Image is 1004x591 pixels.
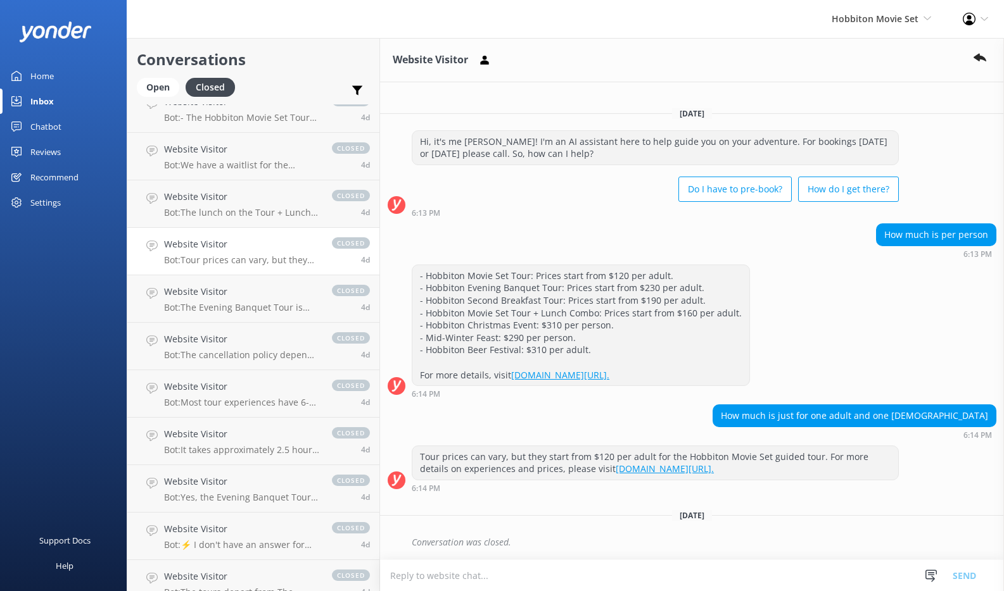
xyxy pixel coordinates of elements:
[164,332,319,346] h4: Website Visitor
[164,492,319,503] p: Bot: Yes, the Evening Banquet Tour and the Behind The Scenes Tour are different experiences: - Th...
[164,190,319,204] h4: Website Visitor
[511,369,609,381] a: [DOMAIN_NAME][URL].
[412,265,749,385] div: - Hobbiton Movie Set Tour: Prices start from $120 per adult. - Hobbiton Evening Banquet Tour: Pri...
[361,397,370,407] span: Oct 10 2025 12:27pm (UTC +13:00) Pacific/Auckland
[412,208,899,217] div: Oct 10 2025 01:13pm (UTC +13:00) Pacific/Auckland
[164,349,319,361] p: Bot: The cancellation policy depends on the tour product you have booked. For Hobbiton Movie Set ...
[164,397,319,408] p: Bot: Most tour experiences have 6-12 months availability online. If you wish to book for a date t...
[361,254,370,265] span: Oct 10 2025 01:14pm (UTC +13:00) Pacific/Auckland
[164,142,319,156] h4: Website Visitor
[877,224,996,246] div: How much is per person
[164,444,319,456] p: Bot: It takes approximately 2.5 hours to drive from [GEOGRAPHIC_DATA] to the [GEOGRAPHIC_DATA]. P...
[137,47,370,72] h2: Conversations
[332,475,370,486] span: closed
[127,418,379,465] a: Website VisitorBot:It takes approximately 2.5 hours to drive from [GEOGRAPHIC_DATA] to the [GEOGR...
[56,553,73,578] div: Help
[164,159,319,171] p: Bot: We have a waitlist for the Hobbiton Movie Set Beer Festival. Please contact our team at [EMA...
[412,131,898,165] div: Hi, it's me [PERSON_NAME]! I'm an AI assistant here to help guide you on your adventure. For book...
[678,177,792,202] button: Do I have to pre-book?
[616,463,714,475] a: [DOMAIN_NAME][URL].
[30,139,61,165] div: Reviews
[164,302,319,313] p: Bot: The Evening Banquet Tour is only available on selected weekends and weekdays, and it does no...
[361,349,370,360] span: Oct 10 2025 12:55pm (UTC +13:00) Pacific/Auckland
[30,114,61,139] div: Chatbot
[186,78,235,97] div: Closed
[164,427,319,441] h4: Website Visitor
[412,390,440,398] strong: 6:14 PM
[713,430,996,439] div: Oct 10 2025 01:14pm (UTC +13:00) Pacific/Auckland
[361,492,370,502] span: Oct 10 2025 12:09pm (UTC +13:00) Pacific/Auckland
[30,190,61,215] div: Settings
[332,522,370,533] span: closed
[412,532,996,553] div: Conversation was closed.
[127,275,379,323] a: Website VisitorBot:The Evening Banquet Tour is only available on selected weekends and weekdays, ...
[127,370,379,418] a: Website VisitorBot:Most tour experiences have 6-12 months availability online. If you wish to boo...
[412,483,899,492] div: Oct 10 2025 01:14pm (UTC +13:00) Pacific/Auckland
[127,228,379,275] a: Website VisitorBot:Tour prices can vary, but they start from $120 per adult for the Hobbiton Movi...
[19,22,92,42] img: yonder-white-logo.png
[332,237,370,249] span: closed
[393,52,468,68] h3: Website Visitor
[137,78,179,97] div: Open
[412,485,440,492] strong: 6:14 PM
[672,510,712,521] span: [DATE]
[963,432,992,439] strong: 6:14 PM
[137,80,186,94] a: Open
[39,528,91,553] div: Support Docs
[332,427,370,439] span: closed
[127,513,379,560] a: Website VisitorBot:⚡ I don't have an answer for that in my knowledge base. Please try and rephras...
[127,465,379,513] a: Website VisitorBot:Yes, the Evening Banquet Tour and the Behind The Scenes Tour are different exp...
[361,112,370,123] span: Oct 10 2025 02:30pm (UTC +13:00) Pacific/Auckland
[361,302,370,313] span: Oct 10 2025 01:00pm (UTC +13:00) Pacific/Auckland
[361,207,370,218] span: Oct 10 2025 02:10pm (UTC +13:00) Pacific/Auckland
[361,539,370,550] span: Oct 10 2025 11:50am (UTC +13:00) Pacific/Auckland
[164,112,319,123] p: Bot: - The Hobbiton Movie Set Tour runs 7 days a week with several daily departures every 10-20 m...
[164,207,319,218] p: Bot: The lunch on the Tour + Lunch Combo is served buffet style in the Party Marquee, featuring h...
[361,444,370,455] span: Oct 10 2025 12:16pm (UTC +13:00) Pacific/Auckland
[186,80,241,94] a: Closed
[30,63,54,89] div: Home
[164,475,319,488] h4: Website Visitor
[963,251,992,258] strong: 6:13 PM
[332,380,370,391] span: closed
[672,108,712,119] span: [DATE]
[832,13,918,25] span: Hobbiton Movie Set
[361,159,370,170] span: Oct 10 2025 02:24pm (UTC +13:00) Pacific/Auckland
[127,180,379,228] a: Website VisitorBot:The lunch on the Tour + Lunch Combo is served buffet style in the Party Marque...
[876,249,996,258] div: Oct 10 2025 01:13pm (UTC +13:00) Pacific/Auckland
[332,285,370,296] span: closed
[30,89,54,114] div: Inbox
[713,405,996,426] div: How much is just for one adult and one [DEMOGRAPHIC_DATA]
[164,380,319,394] h4: Website Visitor
[412,209,440,217] strong: 6:13 PM
[164,539,319,551] p: Bot: ⚡ I don't have an answer for that in my knowledge base. Please try and rephrase your questio...
[164,254,319,266] p: Bot: Tour prices can vary, but they start from $120 per adult for the Hobbiton Movie Set guided t...
[164,522,319,536] h4: Website Visitor
[127,323,379,370] a: Website VisitorBot:The cancellation policy depends on the tour product you have booked. For Hobbi...
[332,569,370,581] span: closed
[412,389,750,398] div: Oct 10 2025 01:14pm (UTC +13:00) Pacific/Auckland
[798,177,899,202] button: How do I get there?
[164,285,319,299] h4: Website Visitor
[30,165,79,190] div: Recommend
[164,569,319,583] h4: Website Visitor
[164,237,319,251] h4: Website Visitor
[332,142,370,154] span: closed
[332,190,370,201] span: closed
[388,532,996,553] div: 2025-10-10T22:47:29.696
[127,85,379,133] a: Website VisitorBot:- The Hobbiton Movie Set Tour runs 7 days a week with several daily departures...
[332,332,370,344] span: closed
[127,133,379,180] a: Website VisitorBot:We have a waitlist for the Hobbiton Movie Set Beer Festival. Please contact ou...
[412,446,898,480] div: Tour prices can vary, but they start from $120 per adult for the Hobbiton Movie Set guided tour. ...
